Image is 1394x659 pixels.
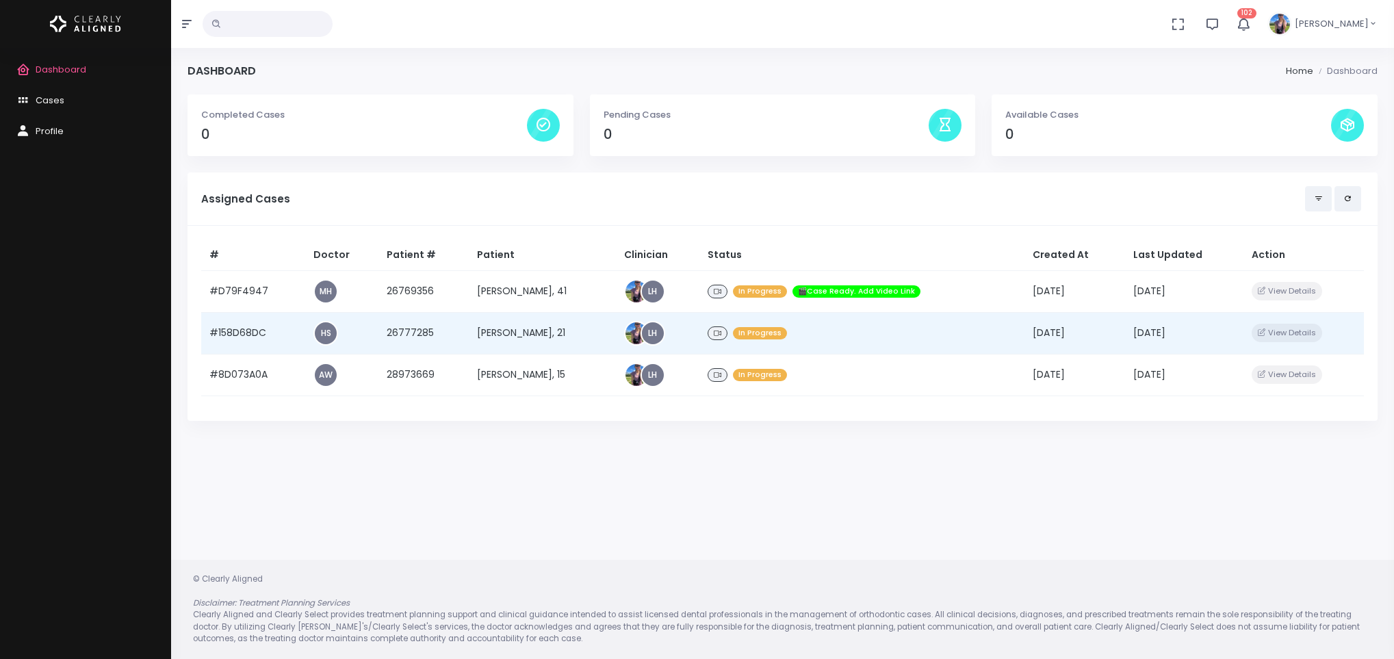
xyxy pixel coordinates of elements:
[1024,240,1125,271] th: Created At
[1133,284,1165,298] span: [DATE]
[315,364,337,386] a: AW
[179,573,1386,645] div: © Clearly Aligned Clearly Aligned and Clearly Select provides treatment planning support and clin...
[378,312,469,354] td: 26777285
[1237,8,1256,18] span: 102
[733,369,787,382] span: In Progress
[1033,284,1065,298] span: [DATE]
[193,597,350,608] em: Disclaimer: Treatment Planning Services
[1313,64,1378,78] li: Dashboard
[378,240,469,271] th: Patient #
[792,285,920,298] span: 🎬Case Ready. Add Video Link
[378,354,469,396] td: 28973669
[378,270,469,312] td: 26769356
[1133,326,1165,339] span: [DATE]
[36,63,86,76] span: Dashboard
[1295,17,1369,31] span: [PERSON_NAME]
[1243,240,1364,271] th: Action
[201,354,305,396] td: #8D073A0A
[315,322,337,344] a: HS
[604,108,929,122] p: Pending Cases
[604,127,929,142] h4: 0
[315,281,337,302] a: MH
[1033,367,1065,381] span: [DATE]
[1252,324,1322,342] button: View Details
[699,240,1025,271] th: Status
[733,327,787,340] span: In Progress
[36,94,64,107] span: Cases
[1267,12,1292,36] img: Header Avatar
[201,193,1305,205] h5: Assigned Cases
[50,10,121,38] img: Logo Horizontal
[1133,367,1165,381] span: [DATE]
[1005,108,1331,122] p: Available Cases
[733,285,787,298] span: In Progress
[1252,282,1322,300] button: View Details
[642,364,664,386] a: LH
[469,312,615,354] td: [PERSON_NAME], 21
[1125,240,1243,271] th: Last Updated
[1286,64,1313,78] li: Home
[1033,326,1065,339] span: [DATE]
[642,322,664,344] a: LH
[201,127,527,142] h4: 0
[36,125,64,138] span: Profile
[201,312,305,354] td: #158D68DC
[469,240,615,271] th: Patient
[305,240,378,271] th: Doctor
[469,270,615,312] td: [PERSON_NAME], 41
[201,270,305,312] td: #D79F4947
[188,64,256,77] h4: Dashboard
[616,240,699,271] th: Clinician
[642,281,664,302] a: LH
[201,240,305,271] th: #
[201,108,527,122] p: Completed Cases
[1005,127,1331,142] h4: 0
[1252,365,1322,384] button: View Details
[469,354,615,396] td: [PERSON_NAME], 15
